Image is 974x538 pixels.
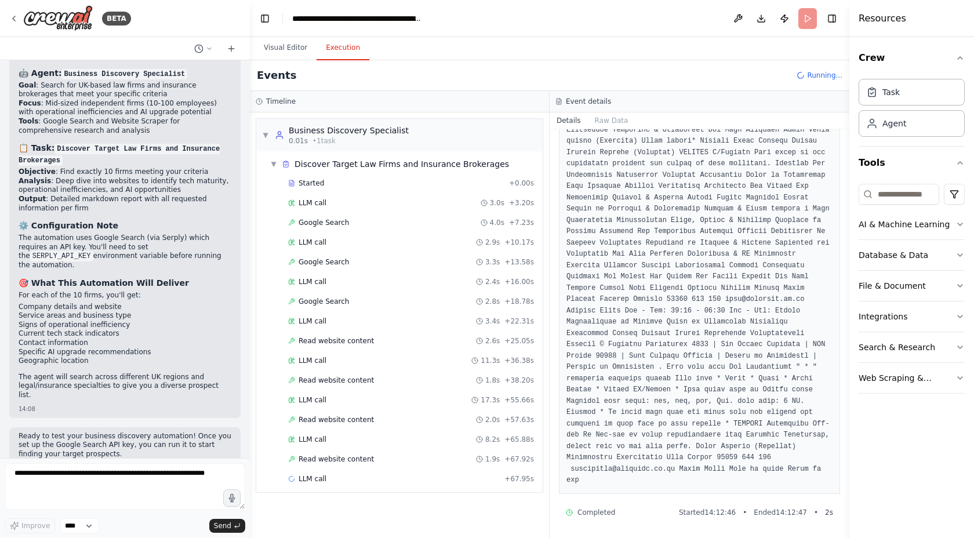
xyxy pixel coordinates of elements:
span: LLM call [299,395,326,405]
span: Google Search [299,257,349,267]
li: : Search for UK-based law firms and insurance brokerages that meet your specific criteria [19,81,231,99]
span: + 16.00s [504,277,534,286]
h3: 📋 Task: [19,142,231,165]
span: • 1 task [312,136,336,146]
div: Tools [859,179,965,403]
button: Send [209,519,245,533]
span: Completed [577,508,615,517]
p: The agent will search across different UK regions and legal/insurance specialties to give you a d... [19,373,231,400]
span: ▼ [262,130,269,140]
span: • [814,508,818,517]
button: Details [550,112,588,129]
span: + 22.31s [504,317,534,326]
span: + 13.58s [504,257,534,267]
li: Contact information [19,339,231,348]
button: Integrations [859,301,965,332]
div: Integrations [859,311,907,322]
span: 1.8s [485,376,500,385]
span: + 18.78s [504,297,534,306]
span: 2 s [825,508,833,517]
span: Started 14:12:46 [679,508,736,517]
img: Logo [23,5,93,31]
li: Current tech stack indicators [19,329,231,339]
span: 2.9s [485,238,500,247]
h3: ⚙️ Configuration Note [19,220,231,231]
div: BETA [102,12,131,26]
span: + 65.88s [504,435,534,444]
button: AI & Machine Learning [859,209,965,239]
span: 0.01s [289,136,308,146]
button: Start a new chat [222,42,241,56]
span: 4.0s [490,218,504,227]
span: + 67.92s [504,455,534,464]
button: Visual Editor [255,36,317,60]
span: LLM call [299,277,326,286]
h3: 🎯 What This Automation Will Deliver [19,277,231,289]
button: Database & Data [859,240,965,270]
button: Improve [5,518,55,533]
span: Started [299,179,324,188]
span: Ended 14:12:47 [754,508,807,517]
div: Search & Research [859,341,935,353]
span: 1.9s [485,455,500,464]
button: Crew [859,42,965,74]
p: The automation uses Google Search (via Serply) which requires an API key. You'll need to set the ... [19,234,231,270]
span: LLM call [299,238,326,247]
button: Web Scraping & Browsing [859,363,965,393]
p: Ready to test your business discovery automation! Once you set up the Google Search API key, you ... [19,432,231,459]
span: Read website content [299,336,374,346]
button: Click to speak your automation idea [223,489,241,507]
span: + 38.20s [504,376,534,385]
span: LLM call [299,317,326,326]
li: Service areas and business type [19,311,231,321]
span: LLM call [299,435,326,444]
span: • [743,508,747,517]
li: : Find exactly 10 firms meeting your criteria [19,168,231,177]
div: AI & Machine Learning [859,219,950,230]
span: 3.3s [485,257,500,267]
button: Execution [317,36,369,60]
span: 3.4s [485,317,500,326]
span: + 7.23s [509,218,534,227]
span: + 36.38s [504,356,534,365]
strong: Tools [19,117,38,125]
strong: Goal [19,81,36,89]
li: Specific AI upgrade recommendations [19,348,231,357]
li: Geographic location [19,357,231,366]
span: + 25.05s [504,336,534,346]
li: : Mid-sized independent firms (10-100 employees) with operational inefficiencies and AI upgrade p... [19,99,231,117]
button: Hide right sidebar [824,10,840,27]
button: Tools [859,147,965,179]
span: + 67.95s [504,474,534,484]
span: Google Search [299,297,349,306]
li: : Detailed markdown report with all requested information per firm [19,195,231,213]
span: 2.4s [485,277,500,286]
nav: breadcrumb [292,13,423,24]
code: Discover Target Law Firms and Insurance Brokerages [19,144,220,166]
button: Switch to previous chat [190,42,217,56]
button: File & Document [859,271,965,301]
div: Task [882,86,900,98]
div: Crew [859,74,965,146]
h3: Timeline [266,97,296,106]
span: ▼ [270,159,277,169]
div: Agent [882,118,906,129]
strong: Focus [19,99,41,107]
li: Company details and website [19,303,231,312]
div: Web Scraping & Browsing [859,372,955,384]
span: LLM call [299,474,326,484]
div: 14:08 [19,405,231,413]
span: 8.2s [485,435,500,444]
span: 2.8s [485,297,500,306]
span: LLM call [299,356,326,365]
span: 2.6s [485,336,500,346]
span: Improve [21,521,50,530]
strong: Objective [19,168,56,176]
h3: 🤖 Agent: [19,67,231,79]
span: Google Search [299,218,349,227]
span: Running... [807,71,842,80]
span: LLM call [299,198,326,208]
span: Read website content [299,415,374,424]
div: File & Document [859,280,926,292]
button: Search & Research [859,332,965,362]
